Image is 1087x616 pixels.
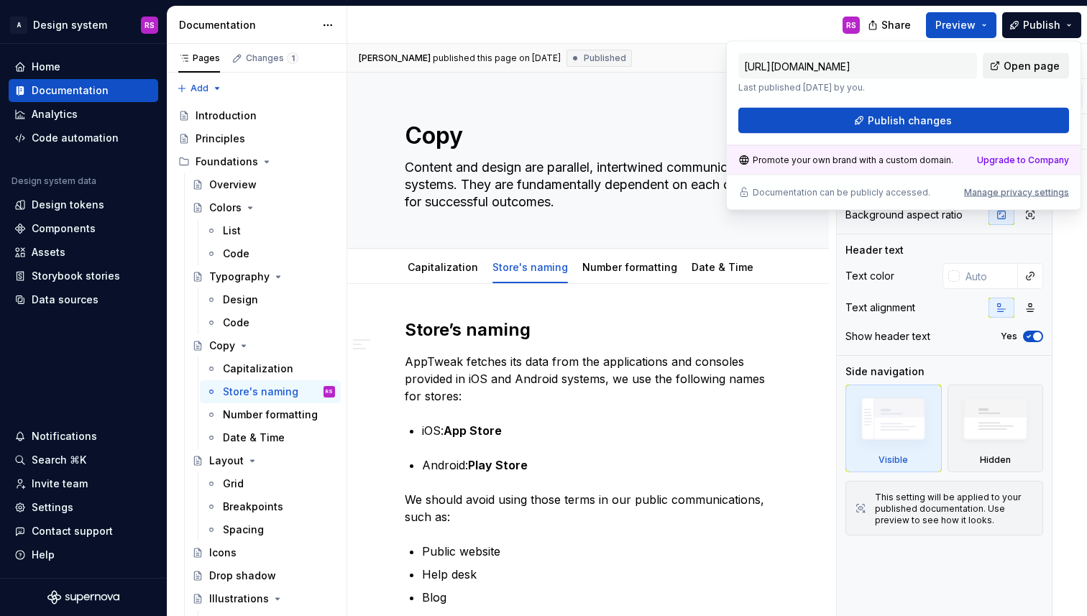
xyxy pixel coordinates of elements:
div: Layout [209,454,244,468]
a: Date & Time [692,261,753,273]
a: Overview [186,173,341,196]
a: Grid [200,472,341,495]
div: Hidden [948,385,1044,472]
button: Notifications [9,425,158,448]
div: Promote your own brand with a custom domain. [738,155,953,166]
a: Capitalization [200,357,341,380]
div: Documentation [179,18,315,32]
a: Layout [186,449,341,472]
a: Upgrade to Company [977,155,1069,166]
p: Help desk [422,566,771,583]
button: Publish [1002,12,1081,38]
div: Search ⌘K [32,453,86,467]
p: Android: [422,456,771,474]
textarea: Content and design are parallel, intertwined communication systems. They are fundamentally depend... [402,156,769,213]
button: Add [173,78,226,98]
a: Components [9,217,158,240]
div: Foundations [173,150,341,173]
p: AppTweak fetches its data from the applications and consoles provided in iOS and Android systems,... [405,353,771,405]
a: Number formatting [200,403,341,426]
div: Typography [209,270,270,284]
a: Open page [983,53,1069,79]
label: Yes [1001,331,1017,342]
button: Publish changes [738,108,1069,134]
div: Components [32,221,96,236]
button: Preview [926,12,996,38]
button: Manage privacy settings [964,187,1069,198]
div: Spacing [223,523,264,537]
span: [PERSON_NAME] [359,52,431,64]
p: iOS: [422,422,771,439]
div: Foundations [196,155,258,169]
div: Design tokens [32,198,104,212]
textarea: Copy [402,119,769,153]
a: Store's namingRS [200,380,341,403]
div: Design [223,293,258,307]
input: Auto [960,263,1018,289]
div: Code [223,316,249,330]
div: Show header text [845,329,930,344]
a: Analytics [9,103,158,126]
a: Code [200,242,341,265]
div: Pages [178,52,220,64]
div: Date & Time [223,431,285,445]
a: Capitalization [408,261,478,273]
a: Code [200,311,341,334]
button: Share [861,12,920,38]
div: Notifications [32,429,97,443]
button: Help [9,543,158,566]
div: Principles [196,132,245,146]
div: Assets [32,245,65,259]
div: Capitalization [402,252,484,282]
div: Copy [209,339,235,353]
a: Illustrations [186,587,341,610]
div: Contact support [32,524,113,538]
a: Introduction [173,104,341,127]
span: Preview [935,18,976,32]
a: Date & Time [200,426,341,449]
div: Background aspect ratio [845,208,963,222]
div: Introduction [196,109,257,123]
div: Help [32,548,55,562]
div: List [223,224,241,238]
a: Assets [9,241,158,264]
div: Capitalization [223,362,293,376]
a: Design [200,288,341,311]
div: Changes [246,52,298,64]
div: Invite team [32,477,88,491]
div: Home [32,60,60,74]
a: Home [9,55,158,78]
div: Number formatting [577,252,683,282]
a: Number formatting [582,261,677,273]
span: Open page [1004,59,1060,73]
p: Documentation can be publicly accessed. [753,187,930,198]
a: Data sources [9,288,158,311]
div: Icons [209,546,237,560]
div: Text color [845,269,894,283]
h2: Store’s naming [405,318,771,341]
div: Overview [209,178,257,192]
div: Analytics [32,107,78,121]
div: Hidden [980,454,1011,466]
div: Visible [845,385,942,472]
div: Illustrations [209,592,269,606]
div: Store's naming [487,252,574,282]
div: Text alignment [845,300,915,315]
div: Design system data [12,175,96,187]
a: Copy [186,334,341,357]
span: Publish [1023,18,1060,32]
div: Visible [879,454,908,466]
p: We should avoid using those terms in our public communications, such as: [405,491,771,525]
div: Breakpoints [223,500,283,514]
strong: App Store [444,423,502,438]
div: Store's naming [223,385,298,399]
div: RS [326,385,333,399]
a: Breakpoints [200,495,341,518]
div: This setting will be applied to your published documentation. Use preview to see how it looks. [875,492,1034,526]
div: Settings [32,500,73,515]
span: Published [584,52,626,64]
div: Side navigation [845,364,925,379]
strong: Play Store [468,458,528,472]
